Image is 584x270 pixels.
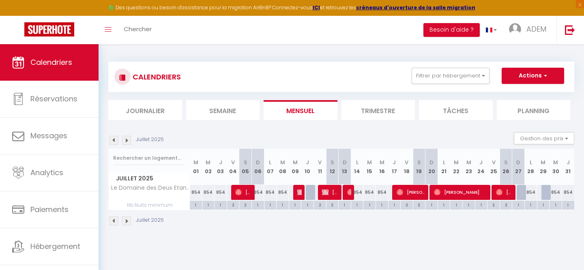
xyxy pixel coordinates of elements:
th: 03 [215,149,227,185]
abbr: V [405,159,408,166]
abbr: L [443,159,445,166]
div: 854 [277,185,289,200]
th: 13 [339,149,351,185]
th: 29 [537,149,550,185]
th: 14 [351,149,363,185]
li: Planning [497,100,571,120]
th: 25 [487,149,500,185]
div: 854 [363,185,376,200]
input: Rechercher un logement... [113,151,185,165]
div: 1 [252,201,264,208]
div: 854 [215,185,227,200]
abbr: M [367,159,372,166]
div: 1 [525,201,537,208]
span: [PERSON_NAME] wants [397,184,426,200]
div: 854 [562,185,574,200]
th: 20 [425,149,438,185]
abbr: S [417,159,421,166]
div: 2 [314,201,326,208]
abbr: J [479,159,483,166]
abbr: M [541,159,545,166]
th: 19 [413,149,425,185]
span: Hébergement [30,241,80,251]
th: 01 [190,149,202,185]
span: ADEM [526,24,546,34]
button: Gestion des prix [514,132,574,144]
th: 12 [326,149,339,185]
button: Filtrer par hébergement [412,68,490,84]
div: 1 [301,201,313,208]
th: 26 [500,149,512,185]
th: 05 [239,149,252,185]
abbr: V [492,159,496,166]
div: 2 [227,201,239,208]
div: 2 [487,201,500,208]
div: 1 [215,201,227,208]
div: 1 [389,201,401,208]
span: [PERSON_NAME] [297,184,301,200]
div: 1 [512,201,524,208]
div: 2 [326,201,339,208]
abbr: J [567,159,570,166]
img: ... [509,23,521,35]
div: 1 [289,201,301,208]
th: 22 [450,149,463,185]
strong: créneaux d'ouverture de la salle migration [356,4,475,11]
div: 2 [401,201,413,208]
abbr: J [306,159,309,166]
span: [PERSON_NAME] [235,184,252,200]
div: 1 [438,201,450,208]
li: Tâches [419,100,493,120]
th: 08 [277,149,289,185]
span: [PERSON_NAME] [434,184,488,200]
div: 1 [277,201,289,208]
li: Journalier [108,100,182,120]
div: 1 [351,201,363,208]
abbr: M [280,159,285,166]
abbr: M [553,159,558,166]
img: logout [565,25,575,35]
span: [PERSON_NAME] [347,184,351,200]
th: 24 [475,149,487,185]
div: 1 [339,201,351,208]
div: 1 [450,201,462,208]
th: 16 [376,149,388,185]
span: Juillet 2025 [109,173,189,184]
div: 854 [525,185,537,200]
abbr: V [318,159,322,166]
li: Trimestre [341,100,415,120]
th: 06 [251,149,264,185]
abbr: V [231,159,235,166]
div: 1 [550,201,562,208]
span: Nb Nuits minimum [109,201,189,210]
div: 2 [239,201,251,208]
div: 854 [376,185,388,200]
span: Réservations [30,94,77,104]
div: 1 [376,201,388,208]
button: Besoin d'aide ? [423,23,480,37]
div: 1 [363,201,376,208]
div: 1 [190,201,202,208]
div: 854 [550,185,562,200]
h3: CALENDRIERS [131,68,181,86]
span: Paiements [30,204,69,214]
abbr: L [356,159,359,166]
th: 18 [401,149,413,185]
abbr: J [219,159,222,166]
abbr: M [466,159,471,166]
span: Chercher [124,25,152,33]
th: 31 [562,149,574,185]
th: 11 [313,149,326,185]
th: 07 [264,149,277,185]
button: Ouvrir le widget de chat LiveChat [6,3,31,28]
abbr: L [269,159,271,166]
strong: ICI [313,4,320,11]
abbr: J [393,159,396,166]
th: 21 [438,149,450,185]
abbr: D [516,159,520,166]
div: 1 [425,201,438,208]
abbr: M [380,159,384,166]
div: 1 [475,201,487,208]
div: 1 [264,201,277,208]
abbr: S [504,159,508,166]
